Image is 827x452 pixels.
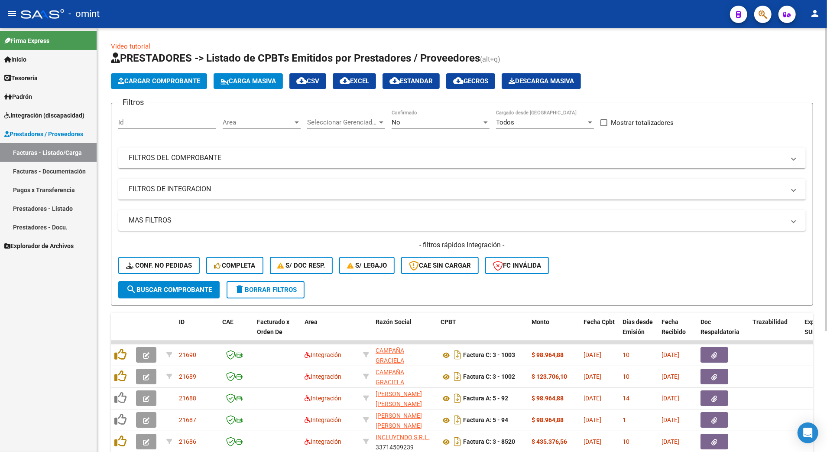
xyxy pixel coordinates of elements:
span: Monto [532,318,549,325]
span: CAMPAÑA GRACIELA [376,369,404,386]
datatable-header-cell: Doc Respaldatoria [697,313,749,351]
div: 27177196237 [376,389,434,407]
span: 21688 [179,395,196,402]
span: No [392,118,400,126]
button: Cargar Comprobante [111,73,207,89]
strong: $ 435.376,56 [532,438,567,445]
span: 1 [623,416,626,423]
span: Explorador de Archivos [4,241,74,251]
button: Descarga Masiva [502,73,581,89]
span: ID [179,318,185,325]
span: INCLUYENDO S.R.L. [376,434,430,441]
span: 21687 [179,416,196,423]
i: Descargar documento [452,413,463,427]
span: 10 [623,373,629,380]
mat-expansion-panel-header: MAS FILTROS [118,210,806,231]
strong: Factura C: 3 - 8520 [463,439,515,445]
button: Conf. no pedidas [118,257,200,274]
span: Buscar Comprobante [126,286,212,294]
app-download-masive: Descarga masiva de comprobantes (adjuntos) [502,73,581,89]
datatable-header-cell: Fecha Cpbt [580,313,619,351]
span: 10 [623,351,629,358]
button: Gecros [446,73,495,89]
span: Cargar Comprobante [118,77,200,85]
div: 27215940190 [376,346,434,364]
mat-icon: cloud_download [389,75,400,86]
span: Integración [305,438,341,445]
mat-expansion-panel-header: FILTROS DEL COMPROBANTE [118,147,806,168]
span: Firma Express [4,36,49,46]
span: [DATE] [584,351,601,358]
strong: $ 123.706,10 [532,373,567,380]
mat-icon: person [810,8,820,19]
span: CAMPAÑA GRACIELA [376,347,404,364]
span: Doc Respaldatoria [701,318,739,335]
strong: $ 98.964,88 [532,395,564,402]
mat-icon: cloud_download [296,75,307,86]
button: S/ Doc Resp. [270,257,333,274]
strong: Factura C: 3 - 1003 [463,352,515,359]
button: EXCEL [333,73,376,89]
mat-panel-title: MAS FILTROS [129,216,785,225]
span: CAE SIN CARGAR [409,262,471,269]
strong: $ 98.964,88 [532,351,564,358]
span: Integración (discapacidad) [4,111,84,120]
span: Conf. no pedidas [126,262,192,269]
span: Integración [305,373,341,380]
span: PRESTADORES -> Listado de CPBTs Emitidos por Prestadores / Proveedores [111,52,480,64]
i: Descargar documento [452,370,463,383]
div: 27177196237 [376,411,434,429]
strong: Factura C: 3 - 1002 [463,373,515,380]
datatable-header-cell: Trazabilidad [749,313,801,351]
mat-expansion-panel-header: FILTROS DE INTEGRACION [118,179,806,200]
span: Tesorería [4,73,38,83]
mat-panel-title: FILTROS DEL COMPROBANTE [129,153,785,163]
h4: - filtros rápidos Integración - [118,240,806,250]
span: [DATE] [662,438,679,445]
mat-icon: search [126,284,136,295]
span: Integración [305,395,341,402]
datatable-header-cell: CAE [219,313,253,351]
span: Fecha Recibido [662,318,686,335]
span: CAE [222,318,234,325]
span: [DATE] [662,395,679,402]
strong: $ 98.964,88 [532,416,564,423]
span: Estandar [389,77,433,85]
mat-panel-title: FILTROS DE INTEGRACION [129,184,785,194]
span: [PERSON_NAME] [PERSON_NAME] [376,390,422,407]
datatable-header-cell: ID [175,313,219,351]
button: CSV [289,73,326,89]
span: S/ Doc Resp. [278,262,325,269]
datatable-header-cell: Facturado x Orden De [253,313,301,351]
button: Carga Masiva [214,73,283,89]
span: Completa [214,262,256,269]
i: Descargar documento [452,435,463,449]
mat-icon: menu [7,8,17,19]
span: 14 [623,395,629,402]
i: Descargar documento [452,391,463,405]
strong: Factura A: 5 - 92 [463,395,508,402]
span: Razón Social [376,318,412,325]
span: EXCEL [340,77,369,85]
span: S/ legajo [347,262,387,269]
span: [DATE] [662,351,679,358]
span: Trazabilidad [752,318,788,325]
button: CAE SIN CARGAR [401,257,479,274]
span: Facturado x Orden De [257,318,289,335]
span: (alt+q) [480,55,500,63]
span: Inicio [4,55,26,64]
mat-icon: delete [234,284,245,295]
span: Area [223,118,293,126]
span: Integración [305,416,341,423]
span: Días desde Emisión [623,318,653,335]
i: Descargar documento [452,348,463,362]
button: Completa [206,257,263,274]
a: Video tutorial [111,43,150,50]
span: 21689 [179,373,196,380]
button: S/ legajo [339,257,395,274]
span: Area [305,318,318,325]
span: 10 [623,438,629,445]
button: Estandar [383,73,440,89]
span: CPBT [441,318,456,325]
mat-icon: cloud_download [453,75,464,86]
